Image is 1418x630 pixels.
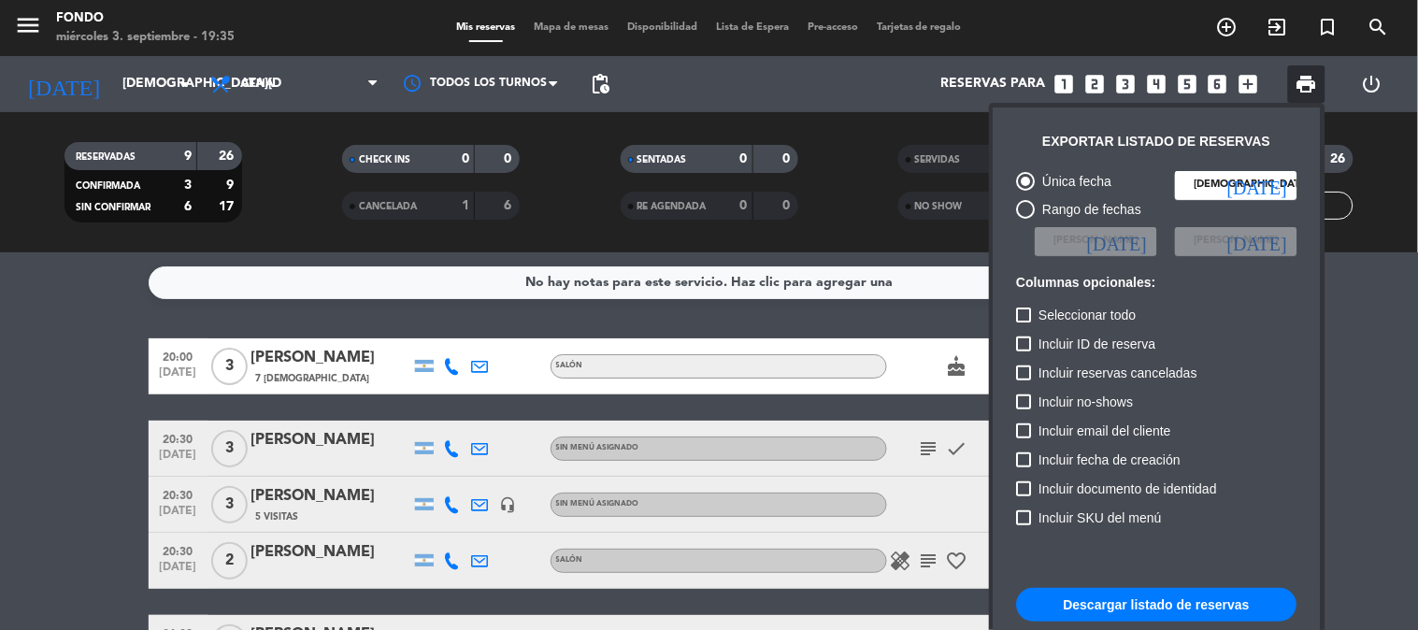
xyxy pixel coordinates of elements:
[1036,171,1112,193] div: Única fecha
[1296,73,1318,95] span: print
[1227,176,1287,194] i: [DATE]
[1039,420,1172,442] span: Incluir email del cliente
[1036,199,1142,221] div: Rango de fechas
[1039,391,1134,413] span: Incluir no-shows
[1087,232,1147,251] i: [DATE]
[1195,233,1279,250] span: [PERSON_NAME]
[1039,449,1182,471] span: Incluir fecha de creación
[1017,588,1297,622] button: Descargar listado de reservas
[1039,478,1218,500] span: Incluir documento de identidad
[1039,304,1137,326] span: Seleccionar todo
[1039,333,1156,355] span: Incluir ID de reserva
[1017,275,1297,291] h6: Columnas opcionales:
[1054,233,1139,250] span: [PERSON_NAME]
[589,73,611,95] span: pending_actions
[1227,232,1287,251] i: [DATE]
[1039,362,1198,384] span: Incluir reservas canceladas
[1039,507,1163,529] span: Incluir SKU del menú
[1043,131,1271,152] div: Exportar listado de reservas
